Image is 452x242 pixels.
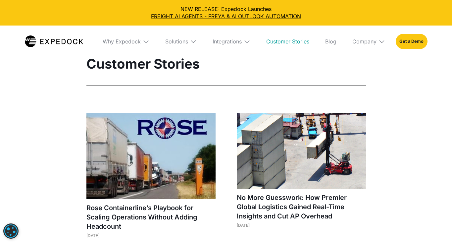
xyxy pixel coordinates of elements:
[237,193,366,221] h1: No More Guesswork: How Premier Global Logistics Gained Real-Time Insights and Cut AP Overhead
[347,26,390,57] div: Company
[396,34,427,49] a: Get a Demo
[237,223,366,228] div: [DATE]
[352,38,377,45] div: Company
[213,38,242,45] div: Integrations
[103,38,141,45] div: Why Expedock
[237,113,366,234] a: No More Guesswork: How Premier Global Logistics Gained Real-Time Insights and Cut AP Overhead[DATE]
[86,56,366,72] h1: Customer Stories
[207,26,256,57] div: Integrations
[320,26,342,57] a: Blog
[86,203,216,231] h1: Rose Containerline’s Playbook for Scaling Operations Without Adding Headcount
[5,13,447,20] a: FREIGHT AI AGENTS - FREYA & AI OUTLOOK AUTOMATION
[165,38,188,45] div: Solutions
[160,26,202,57] div: Solutions
[261,26,315,57] a: Customer Stories
[5,5,447,20] div: NEW RELEASE: Expedock Launches
[97,26,155,57] div: Why Expedock
[86,233,216,238] div: [DATE]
